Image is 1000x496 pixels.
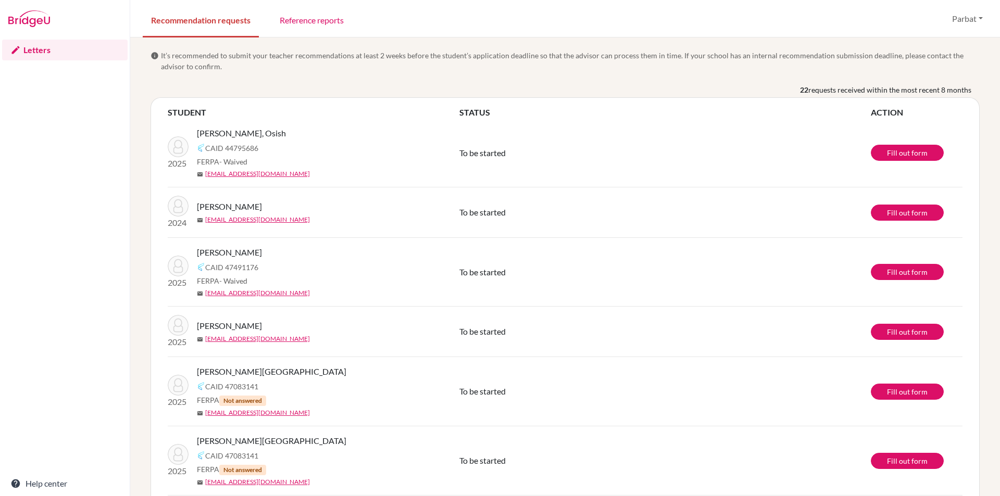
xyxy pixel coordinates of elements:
span: To be started [459,207,506,217]
img: Common App logo [197,263,205,271]
span: To be started [459,386,506,396]
img: Common App logo [197,451,205,460]
img: Niraula, Osish [168,136,189,157]
p: 2025 [168,276,189,289]
img: Bridge-U [8,10,50,27]
th: STUDENT [168,106,459,119]
a: [EMAIL_ADDRESS][DOMAIN_NAME] [205,215,310,224]
span: - Waived [219,157,247,166]
span: mail [197,410,203,416]
a: Fill out form [871,264,944,280]
span: [PERSON_NAME] [197,200,262,213]
span: mail [197,479,203,486]
span: [PERSON_NAME][GEOGRAPHIC_DATA] [197,365,346,378]
p: 2025 [168,465,189,477]
span: FERPA [197,395,266,406]
a: Fill out form [871,384,944,400]
img: Kandel, Utsav [168,196,189,217]
img: Gautam, Bibek [168,375,189,396]
a: [EMAIL_ADDRESS][DOMAIN_NAME] [205,408,310,417]
a: Recommendation requests [143,2,259,37]
span: [PERSON_NAME] [197,246,262,259]
span: To be started [459,148,506,158]
img: Common App logo [197,382,205,390]
span: CAID 47491176 [205,262,258,273]
a: Fill out form [871,145,944,161]
img: Common App logo [197,144,205,152]
span: [PERSON_NAME], Osish [197,127,286,139]
a: [EMAIL_ADDRESS][DOMAIN_NAME] [205,169,310,179]
span: info [151,52,159,60]
span: requests received within the most recent 8 months [808,84,971,95]
img: Gautam, Bibek [168,444,189,465]
p: 2024 [168,217,189,229]
img: Bhusal, Swastik [168,315,189,336]
a: Reference reports [271,2,352,37]
span: Not answered [219,465,266,475]
p: 2025 [168,336,189,348]
span: To be started [459,455,506,465]
span: To be started [459,326,506,336]
a: Fill out form [871,453,944,469]
a: Fill out form [871,324,944,340]
a: [EMAIL_ADDRESS][DOMAIN_NAME] [205,288,310,298]
span: mail [197,336,203,342]
span: - Waived [219,276,247,285]
span: FERPA [197,464,266,475]
b: 22 [800,84,808,95]
a: Letters [2,40,128,60]
p: 2025 [168,396,189,408]
span: CAID 47083141 [205,381,258,392]
span: CAID 47083141 [205,450,258,461]
span: Not answered [219,396,266,406]
span: mail [197,217,203,223]
a: Help center [2,473,128,494]
span: mail [197,171,203,177]
span: FERPA [197,156,247,167]
a: [EMAIL_ADDRESS][DOMAIN_NAME] [205,477,310,487]
span: [PERSON_NAME][GEOGRAPHIC_DATA] [197,435,346,447]
th: STATUS [459,106,871,119]
span: mail [197,290,203,297]
p: 2025 [168,157,189,170]
span: To be started [459,267,506,277]
button: Parbat [947,9,988,29]
th: ACTION [871,106,963,119]
a: [EMAIL_ADDRESS][DOMAIN_NAME] [205,334,310,344]
a: Fill out form [871,205,944,221]
span: CAID 44795686 [205,143,258,154]
span: It’s recommended to submit your teacher recommendations at least 2 weeks before the student’s app... [161,50,980,72]
span: [PERSON_NAME] [197,320,262,332]
span: FERPA [197,275,247,286]
img: Budhathoki, Prashant [168,256,189,276]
